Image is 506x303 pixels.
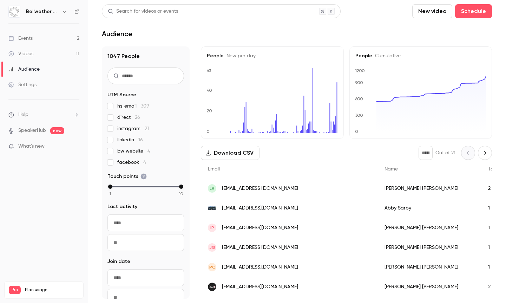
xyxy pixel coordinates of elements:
text: 900 [355,80,363,85]
div: [PERSON_NAME] [PERSON_NAME] [377,238,481,257]
span: Plan usage [25,287,79,293]
text: 20 [207,108,212,113]
span: UTM Source [107,91,136,98]
div: Events [8,35,33,42]
span: Join date [107,258,130,265]
h5: People [355,52,486,59]
div: [PERSON_NAME] [PERSON_NAME] [377,277,481,297]
div: Audience [8,66,40,73]
div: min [108,185,112,189]
span: New per day [224,53,256,58]
span: Help [18,111,28,118]
span: 10 [179,191,183,197]
button: New video [412,4,452,18]
h1: 1047 People [107,52,184,60]
span: Email [208,167,220,172]
span: JG [209,244,215,251]
h1: Audience [102,30,132,38]
span: PC [209,264,215,270]
img: Bellwether Coffee [9,6,20,17]
div: [PERSON_NAME] [PERSON_NAME] [377,257,481,277]
img: pazzocoffee.co.uk [208,283,216,291]
h6: Bellwether Coffee [26,8,59,15]
div: Search for videos or events [108,8,178,15]
li: help-dropdown-opener [8,111,79,118]
text: 0 [206,129,210,134]
p: Out of 21 [435,149,455,156]
div: max [179,185,183,189]
span: 16 [138,137,143,142]
text: 600 [355,97,363,102]
span: 309 [141,104,149,109]
span: [EMAIL_ADDRESS][DOMAIN_NAME] [222,244,298,251]
span: [EMAIL_ADDRESS][DOMAIN_NAME] [222,185,298,192]
span: LR [210,185,215,192]
span: IP [210,225,214,231]
span: Name [385,167,398,172]
div: Settings [8,81,37,88]
span: linkedin [117,136,143,143]
iframe: Noticeable Trigger [71,143,79,150]
div: [PERSON_NAME] [PERSON_NAME] [377,218,481,238]
span: Cumulative [372,53,401,58]
h5: People [207,52,338,59]
span: 1 [110,191,111,197]
span: What's new [18,143,45,150]
span: [EMAIL_ADDRESS][DOMAIN_NAME] [222,283,298,291]
span: 26 [135,115,140,120]
button: Schedule [455,4,492,18]
button: Next page [478,146,492,160]
span: instagram [117,125,149,132]
span: 4 [143,160,146,165]
text: 40 [207,88,212,93]
a: SpeakerHub [18,127,46,134]
button: Download CSV [201,146,259,160]
span: [EMAIL_ADDRESS][DOMAIN_NAME] [222,224,298,232]
span: new [50,127,64,134]
text: 1200 [355,68,365,73]
img: gatorsfrozencustard.com [208,205,216,211]
text: 0 [355,129,358,134]
span: hs_email [117,103,149,110]
span: 21 [145,126,149,131]
text: 63 [206,68,211,73]
div: Videos [8,50,33,57]
text: 300 [355,113,363,118]
span: [EMAIL_ADDRESS][DOMAIN_NAME] [222,264,298,271]
span: Last activity [107,203,137,210]
span: direct [117,114,140,121]
span: [EMAIL_ADDRESS][DOMAIN_NAME] [222,205,298,212]
div: Abby Sarpy [377,198,481,218]
span: facebook [117,159,146,166]
div: [PERSON_NAME] [PERSON_NAME] [377,179,481,198]
span: Touch points [107,173,147,180]
span: 4 [147,149,150,154]
span: Pro [9,286,21,294]
span: bw website [117,148,150,155]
